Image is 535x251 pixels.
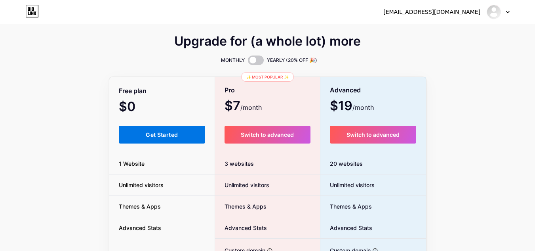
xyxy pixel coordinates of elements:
[221,56,245,64] span: MONTHLY
[240,103,262,112] span: /month
[320,181,375,189] span: Unlimited visitors
[330,101,374,112] span: $19
[109,159,154,168] span: 1 Website
[119,126,206,144] button: Get Started
[267,56,317,64] span: YEARLY (20% OFF 🎉)
[174,36,361,46] span: Upgrade for (a whole lot) more
[352,103,374,112] span: /month
[119,102,157,113] span: $0
[320,153,426,174] div: 20 websites
[330,83,361,97] span: Advanced
[330,126,417,144] button: Switch to advanced
[383,8,480,16] div: [EMAIL_ADDRESS][DOMAIN_NAME]
[347,131,400,138] span: Switch to advanced
[109,202,170,211] span: Themes & Apps
[320,224,372,232] span: Advanced Stats
[225,83,235,97] span: Pro
[119,84,147,98] span: Free plan
[109,181,173,189] span: Unlimited visitors
[486,4,501,19] img: facilitas
[146,131,178,138] span: Get Started
[320,202,372,211] span: Themes & Apps
[225,101,262,112] span: $7
[215,153,320,174] div: 3 websites
[241,72,294,82] div: ✨ Most popular ✨
[225,126,310,144] button: Switch to advanced
[215,202,267,211] span: Themes & Apps
[215,181,269,189] span: Unlimited visitors
[109,224,171,232] span: Advanced Stats
[215,224,267,232] span: Advanced Stats
[241,131,294,138] span: Switch to advanced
